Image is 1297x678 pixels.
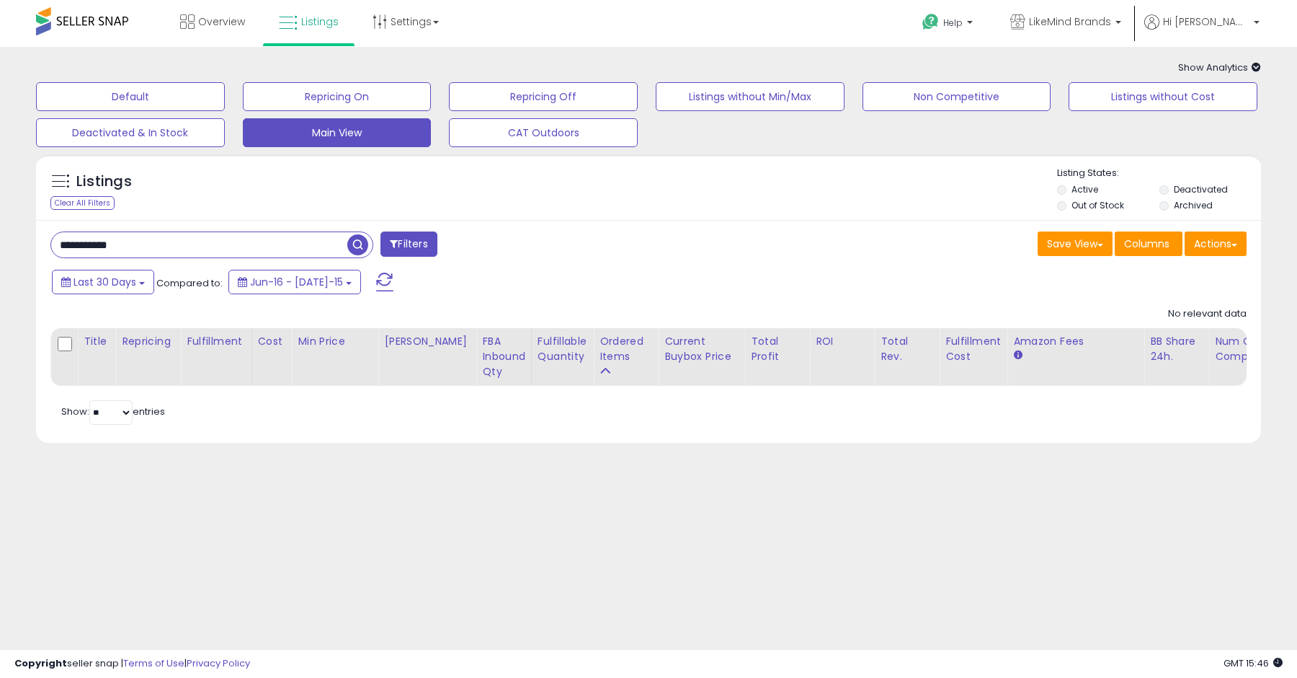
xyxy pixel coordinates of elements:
a: Help [911,2,987,47]
div: Fulfillment Cost [945,334,1001,364]
span: Show: entries [61,405,165,418]
button: Main View [243,118,432,147]
span: Hi [PERSON_NAME] [1163,14,1249,29]
div: Title [84,334,110,349]
div: Ordered Items [600,334,652,364]
span: Compared to: [156,276,223,290]
div: ROI [816,334,868,349]
div: No relevant data [1168,307,1247,321]
a: Hi [PERSON_NAME] [1144,14,1260,47]
div: Total Rev. [881,334,933,364]
label: Active [1071,183,1098,195]
div: Clear All Filters [50,196,115,210]
h5: Listings [76,172,132,192]
button: Save View [1038,232,1113,256]
span: Help [943,17,963,29]
div: Cost [258,334,286,349]
span: Last 30 Days [73,275,136,289]
label: Deactivated [1174,183,1228,195]
div: BB Share 24h. [1150,334,1203,364]
p: Listing States: [1057,167,1260,180]
div: Min Price [298,334,372,349]
span: Show Analytics [1178,61,1261,74]
button: CAT Outdoors [449,118,638,147]
div: FBA inbound Qty [482,334,525,379]
button: Filters [380,232,437,257]
div: Num of Comp. [1215,334,1267,364]
button: Last 30 Days [52,270,154,294]
button: Non Competitive [863,82,1051,111]
span: Columns [1124,237,1169,251]
button: Columns [1115,232,1182,256]
span: Jun-16 - [DATE]-15 [250,275,343,289]
div: Amazon Fees [1013,334,1138,349]
button: Deactivated & In Stock [36,118,225,147]
button: Listings without Cost [1069,82,1257,111]
div: Fulfillment [187,334,245,349]
i: Get Help [922,13,940,31]
button: Repricing On [243,82,432,111]
button: Listings without Min/Max [656,82,844,111]
button: Repricing Off [449,82,638,111]
span: LikeMind Brands [1029,14,1111,29]
div: Total Profit [751,334,803,364]
div: [PERSON_NAME] [384,334,470,349]
span: Overview [198,14,245,29]
label: Archived [1174,199,1213,211]
button: Jun-16 - [DATE]-15 [228,270,361,294]
div: Fulfillable Quantity [538,334,587,364]
button: Actions [1185,232,1247,256]
span: Listings [301,14,339,29]
small: Amazon Fees. [1013,349,1022,362]
div: Current Buybox Price [664,334,739,364]
div: Repricing [122,334,174,349]
button: Default [36,82,225,111]
label: Out of Stock [1071,199,1124,211]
